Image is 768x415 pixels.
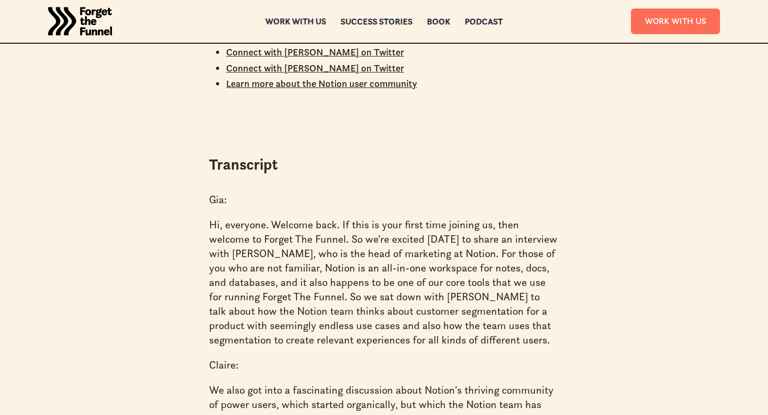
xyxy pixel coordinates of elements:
[427,18,451,25] a: Book
[226,77,417,90] a: Learn more about the Notion user community
[209,154,559,175] h3: Transcript
[226,46,404,58] a: Connect with [PERSON_NAME] on Twitter
[631,9,720,34] a: Work With Us
[209,193,559,207] p: Gia:
[266,18,326,25] a: Work with us
[341,18,413,25] a: Success Stories
[226,62,404,74] a: Connect with [PERSON_NAME] on Twitter
[209,358,559,372] p: Claire:
[465,18,503,25] a: Podcast
[209,218,559,347] p: Hi, everyone. Welcome back. If this is your first time joining us, then welcome to Forget The Fun...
